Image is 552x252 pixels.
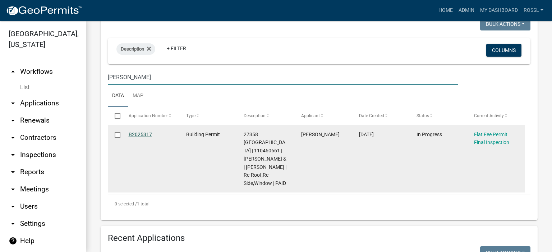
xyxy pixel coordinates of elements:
[186,113,195,118] span: Type
[9,219,17,228] i: arrow_drop_down
[108,70,458,85] input: Search for applications
[521,4,546,17] a: RossL
[9,116,17,125] i: arrow_drop_down
[417,113,429,118] span: Status
[129,132,152,137] a: B2025317
[108,85,128,108] a: Data
[410,107,467,124] datatable-header-cell: Status
[161,42,192,55] a: + Filter
[9,67,17,76] i: arrow_drop_up
[108,107,121,124] datatable-header-cell: Select
[436,4,456,17] a: Home
[115,201,137,206] span: 0 selected /
[477,4,521,17] a: My Dashboard
[474,132,509,146] a: Flat Fee Permit Final Inspection
[244,113,266,118] span: Description
[352,107,409,124] datatable-header-cell: Date Created
[9,133,17,142] i: arrow_drop_down
[9,151,17,159] i: arrow_drop_down
[9,99,17,108] i: arrow_drop_down
[121,46,144,52] span: Description
[294,107,352,124] datatable-header-cell: Applicant
[486,44,521,57] button: Columns
[9,202,17,211] i: arrow_drop_down
[456,4,477,17] a: Admin
[121,107,179,124] datatable-header-cell: Application Number
[359,113,384,118] span: Date Created
[108,195,530,213] div: 1 total
[108,233,530,243] h4: Recent Applications
[301,113,320,118] span: Applicant
[480,18,530,30] button: Bulk Actions
[359,132,374,137] span: 09/10/2025
[244,132,286,186] span: 27358 850TH AVE | 110460661 | WIGHAM,JONATHAN D & | JESSECA RUTH STEINBORN | Re-Roof,Re-Side,Wind...
[9,237,17,245] i: help
[237,107,294,124] datatable-header-cell: Description
[467,107,525,124] datatable-header-cell: Current Activity
[128,85,148,108] a: Map
[301,132,340,137] span: Jon Wigham
[417,132,442,137] span: In Progress
[9,185,17,194] i: arrow_drop_down
[186,132,220,137] span: Building Permit
[129,113,168,118] span: Application Number
[474,113,504,118] span: Current Activity
[9,168,17,176] i: arrow_drop_down
[179,107,237,124] datatable-header-cell: Type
